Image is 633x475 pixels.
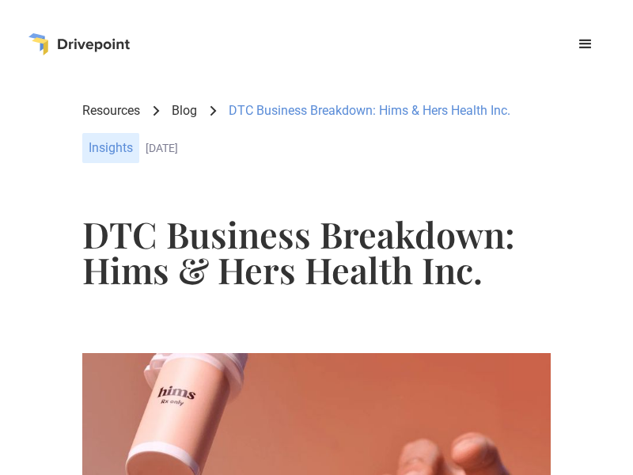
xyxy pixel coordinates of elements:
h1: DTC Business Breakdown: Hims & Hers Health Inc. [82,216,551,287]
div: [DATE] [146,142,551,155]
a: Blog [172,102,197,120]
a: home [28,33,130,55]
div: Insights [82,133,139,163]
a: Resources [82,102,140,120]
div: menu [567,25,605,63]
div: DTC Business Breakdown: Hims & Hers Health Inc. [229,102,510,120]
